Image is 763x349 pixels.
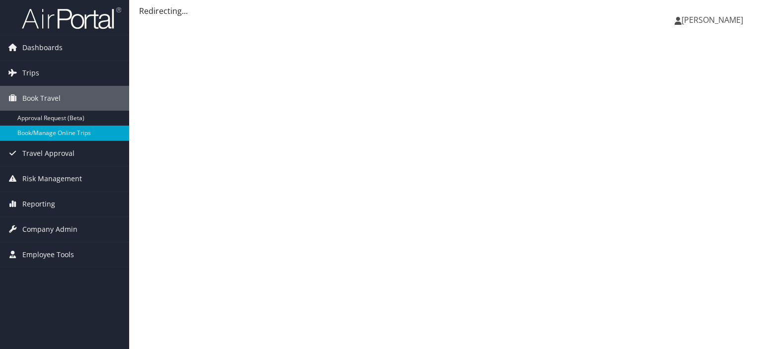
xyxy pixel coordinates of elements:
[22,35,63,60] span: Dashboards
[682,14,743,25] span: [PERSON_NAME]
[675,5,753,35] a: [PERSON_NAME]
[22,6,121,30] img: airportal-logo.png
[139,5,753,17] div: Redirecting...
[22,192,55,216] span: Reporting
[22,61,39,85] span: Trips
[22,217,77,242] span: Company Admin
[22,141,75,166] span: Travel Approval
[22,166,82,191] span: Risk Management
[22,242,74,267] span: Employee Tools
[22,86,61,111] span: Book Travel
